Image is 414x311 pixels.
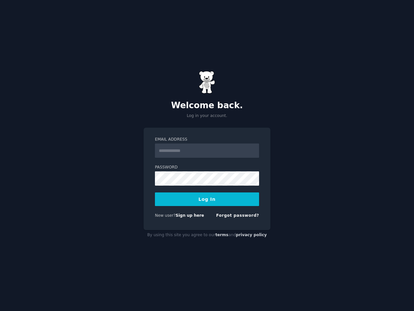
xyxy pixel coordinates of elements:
a: Sign up here [176,213,204,218]
div: By using this site you agree to our and [144,230,270,240]
img: Gummy Bear [199,71,215,94]
a: terms [215,233,228,237]
label: Email Address [155,137,259,143]
p: Log in your account. [144,113,270,119]
button: Log In [155,192,259,206]
a: privacy policy [236,233,267,237]
a: Forgot password? [216,213,259,218]
label: Password [155,165,259,170]
h2: Welcome back. [144,100,270,111]
span: New user? [155,213,176,218]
